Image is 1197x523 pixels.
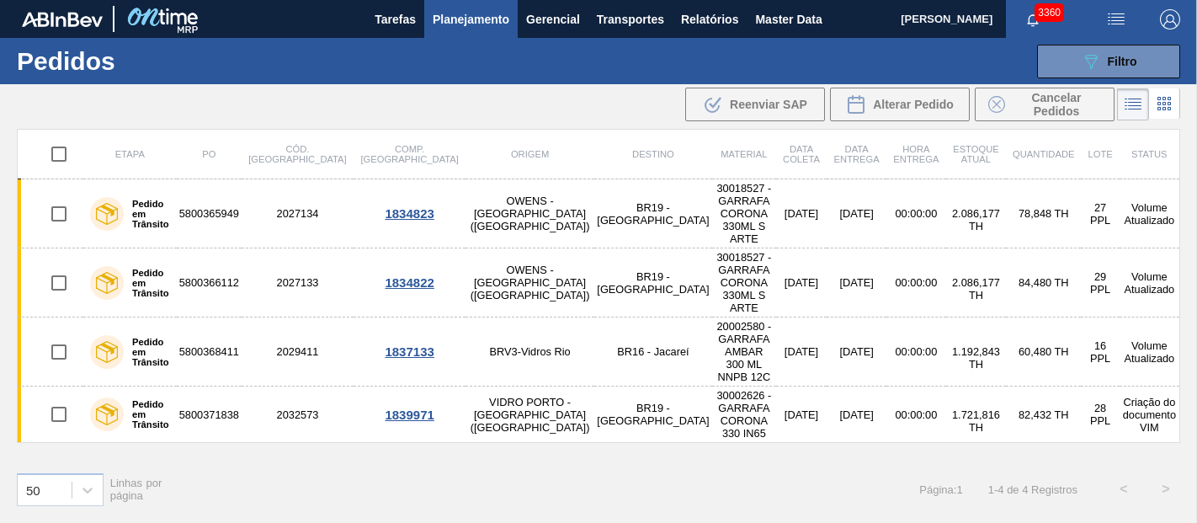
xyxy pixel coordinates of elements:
[1035,3,1064,22] span: 3360
[1006,318,1081,387] td: 60,480 TH
[124,399,170,430] label: Pedido em Trânsito
[202,149,215,159] span: PO
[115,149,145,159] span: Etapa
[26,483,40,497] div: 50
[827,387,886,443] td: [DATE]
[721,149,767,159] span: Material
[1120,179,1180,248] td: Volume Atualizado
[975,88,1115,121] button: Cancelar Pedidos
[712,318,776,387] td: 20002580 - GARRAFA AMBAR 300 ML NNPB 12C
[685,88,825,121] div: Reenviar SAP
[919,483,962,496] span: Página : 1
[18,387,1180,443] a: Pedido em Trânsito58003718382032573VIDRO PORTO - [GEOGRAPHIC_DATA] ([GEOGRAPHIC_DATA])BR19 - [GEO...
[110,477,162,502] span: Linhas por página
[681,9,738,29] span: Relatórios
[1131,149,1167,159] span: Status
[375,9,416,29] span: Tarefas
[827,318,886,387] td: [DATE]
[712,248,776,318] td: 30018527 - GARRAFA CORONA 330ML S ARTE
[177,387,242,443] td: 5800371838
[360,144,458,164] span: Comp. [GEOGRAPHIC_DATA]
[1006,179,1081,248] td: 78,848 TH
[465,179,594,248] td: OWENS - [GEOGRAPHIC_DATA] ([GEOGRAPHIC_DATA])
[953,144,999,164] span: Estoque atual
[124,199,170,229] label: Pedido em Trânsito
[594,318,712,387] td: BR16 - Jacareí
[594,387,712,443] td: BR19 - [GEOGRAPHIC_DATA]
[886,318,946,387] td: 00:00:00
[356,275,463,290] div: 1834822
[356,344,463,359] div: 1837133
[1103,468,1145,510] button: <
[827,248,886,318] td: [DATE]
[22,12,103,27] img: TNhmsLtSVTkK8tSr43FrP2fwEKptu5GPRR3wAAAABJRU5ErkJggg==
[526,9,580,29] span: Gerencial
[632,149,674,159] span: Destino
[712,179,776,248] td: 30018527 - GARRAFA CORONA 330ML S ARTE
[356,206,463,221] div: 1834823
[465,387,594,443] td: VIDRO PORTO - [GEOGRAPHIC_DATA] ([GEOGRAPHIC_DATA])
[356,408,463,422] div: 1839971
[465,318,594,387] td: BRV3-Vidros Rio
[730,98,807,111] span: Reenviar SAP
[594,179,712,248] td: BR19 - [GEOGRAPHIC_DATA]
[1149,88,1180,120] div: Visão em Cards
[597,9,664,29] span: Transportes
[1081,248,1119,318] td: 29 PPL
[594,248,712,318] td: BR19 - [GEOGRAPHIC_DATA]
[952,207,1000,232] span: 2.086,177 TH
[952,345,1000,371] span: 1.192,843 TH
[1145,468,1187,510] button: >
[177,179,242,248] td: 5800365949
[242,318,354,387] td: 2029411
[1106,9,1126,29] img: userActions
[1006,248,1081,318] td: 84,480 TH
[242,387,354,443] td: 2032573
[886,179,946,248] td: 00:00:00
[827,179,886,248] td: [DATE]
[1120,318,1180,387] td: Volume Atualizado
[1108,55,1137,68] span: Filtro
[776,387,827,443] td: [DATE]
[18,248,1180,318] a: Pedido em Trânsito58003661122027133OWENS - [GEOGRAPHIC_DATA] ([GEOGRAPHIC_DATA])BR19 - [GEOGRAPHI...
[1013,149,1074,159] span: Quantidade
[776,248,827,318] td: [DATE]
[886,248,946,318] td: 00:00:00
[1037,45,1180,78] button: Filtro
[1120,248,1180,318] td: Volume Atualizado
[18,179,1180,248] a: Pedido em Trânsito58003659492027134OWENS - [GEOGRAPHIC_DATA] ([GEOGRAPHIC_DATA])BR19 - [GEOGRAPHI...
[834,144,880,164] span: Data entrega
[511,149,549,159] span: Origem
[1088,149,1112,159] span: Lote
[886,387,946,443] td: 00:00:00
[1006,387,1081,443] td: 82,432 TH
[1160,9,1180,29] img: Logout
[177,318,242,387] td: 5800368411
[776,318,827,387] td: [DATE]
[242,179,354,248] td: 2027134
[1006,8,1060,31] button: Notificações
[776,179,827,248] td: [DATE]
[465,248,594,318] td: OWENS - [GEOGRAPHIC_DATA] ([GEOGRAPHIC_DATA])
[1117,88,1149,120] div: Visão em Lista
[1081,387,1119,443] td: 28 PPL
[177,248,242,318] td: 5800366112
[712,387,776,443] td: 30002626 - GARRAFA CORONA 330 IN65
[975,88,1115,121] div: Cancelar Pedidos em Massa
[433,9,509,29] span: Planejamento
[873,98,954,111] span: Alterar Pedido
[893,144,939,164] span: Hora Entrega
[1081,179,1119,248] td: 27 PPL
[988,483,1077,496] span: 1 - 4 de 4 Registros
[1120,387,1180,443] td: Criação do documento VIM
[830,88,970,121] div: Alterar Pedido
[1012,91,1101,118] span: Cancelar Pedidos
[18,318,1180,387] a: Pedido em Trânsito58003684112029411BRV3-Vidros RioBR16 - Jacareí20002580 - GARRAFA AMBAR 300 ML N...
[17,51,255,71] h1: Pedidos
[755,9,822,29] span: Master Data
[952,408,1000,434] span: 1.721,816 TH
[1081,318,1119,387] td: 16 PPL
[952,276,1000,302] span: 2.086,177 TH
